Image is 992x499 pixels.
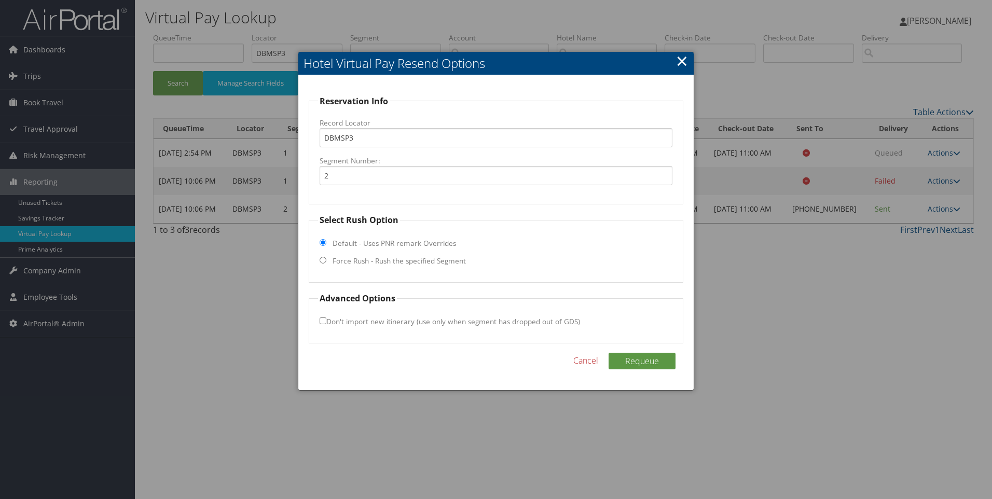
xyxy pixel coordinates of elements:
legend: Reservation Info [318,95,390,107]
input: Don't import new itinerary (use only when segment has dropped out of GDS) [320,317,326,324]
legend: Advanced Options [318,292,397,304]
h2: Hotel Virtual Pay Resend Options [298,52,694,75]
legend: Select Rush Option [318,214,400,226]
a: Close [676,50,688,71]
a: Cancel [573,354,598,367]
label: Record Locator [320,118,673,128]
label: Force Rush - Rush the specified Segment [333,256,466,266]
label: Segment Number: [320,156,673,166]
label: Don't import new itinerary (use only when segment has dropped out of GDS) [320,312,580,331]
label: Default - Uses PNR remark Overrides [333,238,456,248]
button: Requeue [609,353,676,369]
